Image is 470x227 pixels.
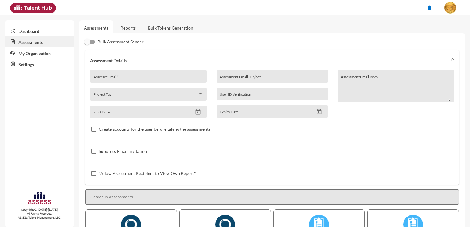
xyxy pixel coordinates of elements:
[90,58,447,63] mat-panel-title: Assessment Details
[5,47,74,58] a: My Organization
[99,148,147,155] span: Suppress Email Invitation
[98,38,144,46] span: Bulk Assessment Sender
[5,58,74,70] a: Settings
[84,25,108,30] a: Assessments
[85,70,459,185] div: Assessment Details
[85,189,459,205] input: Search in assessments
[5,208,74,220] p: Copyright © [DATE]-[DATE]. All Rights Reserved. ASSESS Talent Management, LLC.
[116,20,141,35] a: Reports
[85,50,459,70] mat-expansion-panel-header: Assessment Details
[27,191,52,206] img: assesscompany-logo.png
[99,170,196,177] span: "Allow Assessment Recipient to View Own Report"
[143,20,198,35] a: Bulk Tokens Generation
[314,109,325,115] button: Open calendar
[426,5,433,12] mat-icon: notifications
[5,36,74,47] a: Assessments
[193,109,203,115] button: Open calendar
[5,25,74,36] a: Dashboard
[99,125,210,133] span: Create accounts for the user before taking the assessments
